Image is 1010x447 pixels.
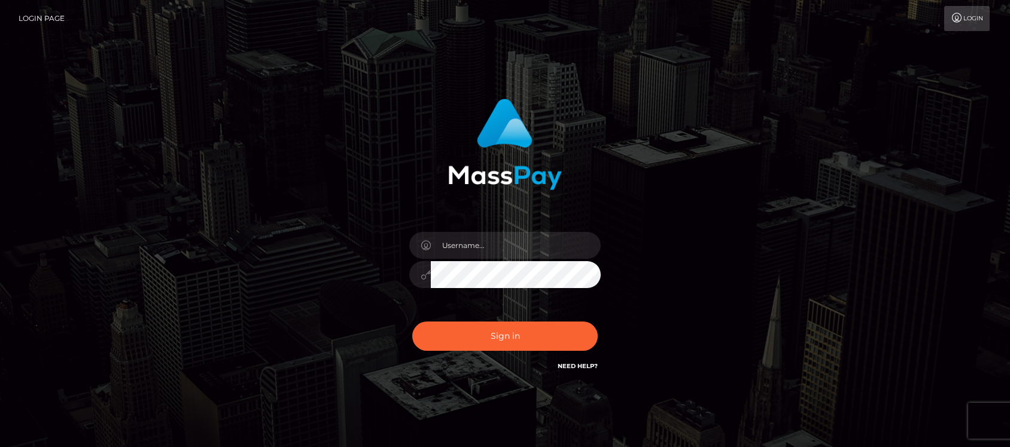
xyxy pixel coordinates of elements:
input: Username... [431,232,601,259]
button: Sign in [412,322,598,351]
a: Need Help? [558,362,598,370]
img: MassPay Login [448,99,562,190]
a: Login Page [19,6,65,31]
a: Login [944,6,990,31]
